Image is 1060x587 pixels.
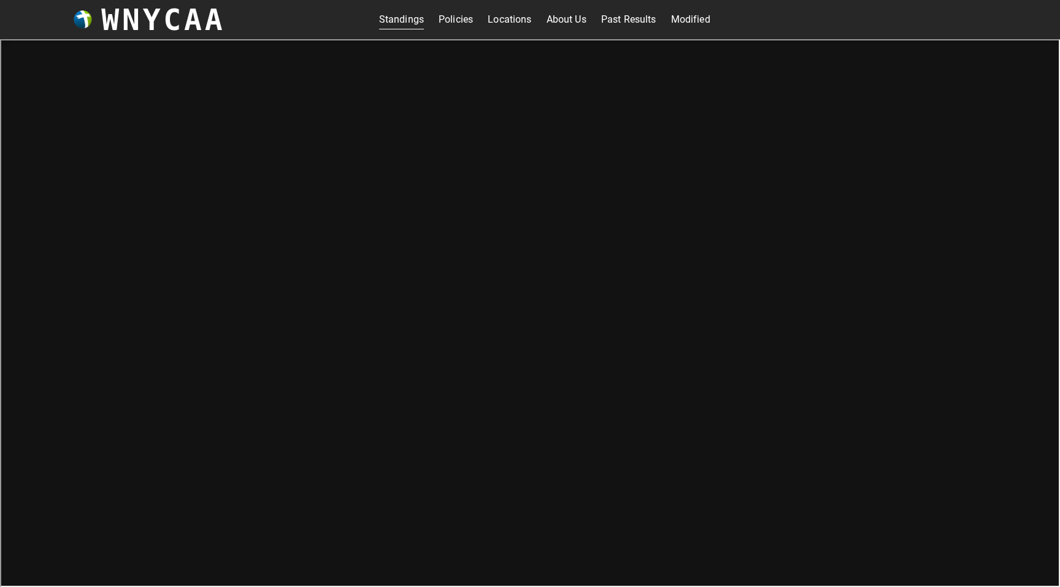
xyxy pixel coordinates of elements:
img: wnycaaBall.png [74,10,92,29]
a: About Us [547,10,586,29]
a: Standings [379,10,424,29]
a: Past Results [601,10,656,29]
a: Locations [488,10,531,29]
a: Modified [671,10,710,29]
a: Policies [439,10,473,29]
h3: WNYCAA [101,2,225,37]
